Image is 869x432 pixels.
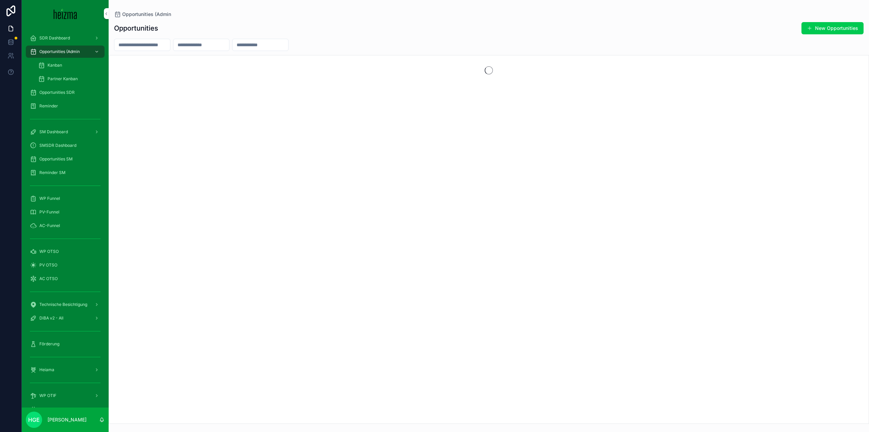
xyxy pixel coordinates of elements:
[39,407,55,412] span: PV OTIF
[26,206,105,218] a: PV-Funnel
[39,103,58,109] span: Reminder
[26,139,105,152] a: SMSDR Dashboard
[28,416,40,424] span: HGE
[26,46,105,58] a: Opportunities (Admin
[26,126,105,138] a: SM Dashboard
[26,100,105,112] a: Reminder
[26,390,105,402] a: WP OTIF
[22,27,109,408] div: scrollable content
[39,129,68,135] span: SM Dashboard
[26,298,105,311] a: Technische Besichtigung
[34,73,105,85] a: Partner Kanban
[26,338,105,350] a: Förderung
[26,32,105,44] a: SDR Dashboard
[801,22,864,34] button: New Opportunities
[26,220,105,232] a: AC-Funnel
[39,196,60,201] span: WP Funnel
[39,341,59,347] span: Förderung
[34,59,105,71] a: Kanban
[54,8,77,19] img: App logo
[39,223,60,228] span: AC-Funnel
[39,367,54,373] span: Heiama
[39,49,80,54] span: Opportunities (Admin
[39,276,58,281] span: AC OTSO
[39,315,63,321] span: DiBA v2 - All
[26,86,105,99] a: Opportunities SDR
[39,90,75,95] span: Opportunities SDR
[39,302,87,307] span: Technische Besichtigung
[114,23,158,33] h1: Opportunities
[122,11,171,18] span: Opportunities (Admin
[39,393,56,398] span: WP OTIF
[39,156,73,162] span: Opportunities SM
[26,364,105,376] a: Heiama
[26,312,105,324] a: DiBA v2 - All
[39,209,59,215] span: PV-Funnel
[26,167,105,179] a: Reminder SM
[26,403,105,415] a: PV OTIF
[39,262,57,268] span: PV OTSO
[39,170,66,175] span: Reminder SM
[26,259,105,271] a: PV OTSO
[26,245,105,258] a: WP OTSO
[48,76,78,82] span: Partner Kanban
[39,35,70,41] span: SDR Dashboard
[39,249,59,254] span: WP OTSO
[26,192,105,205] a: WP Funnel
[26,273,105,285] a: AC OTSO
[114,11,171,18] a: Opportunities (Admin
[48,63,62,68] span: Kanban
[26,153,105,165] a: Opportunities SM
[39,143,76,148] span: SMSDR Dashboard
[48,416,87,423] p: [PERSON_NAME]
